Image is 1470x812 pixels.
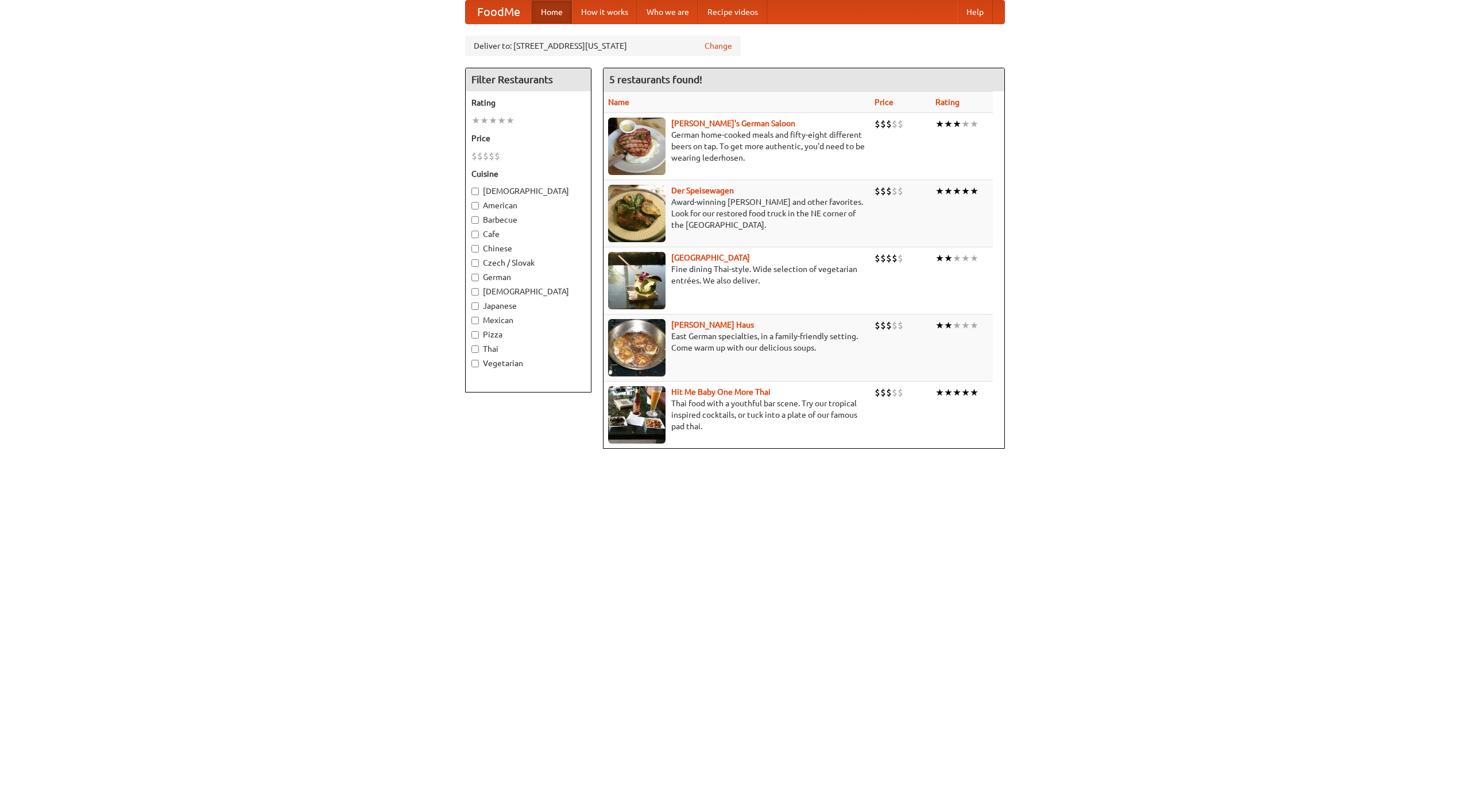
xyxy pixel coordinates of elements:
li: ★ [953,386,961,399]
li: ★ [970,252,978,265]
a: Name [608,98,629,107]
li: $ [471,150,477,162]
h5: Price [471,133,585,144]
li: $ [886,185,892,197]
a: Price [875,98,893,107]
li: ★ [935,185,944,197]
label: Chinese [471,243,585,254]
a: Who we are [637,1,698,24]
input: Chinese [471,245,479,252]
li: ★ [961,252,970,265]
input: [DEMOGRAPHIC_DATA] [471,288,479,296]
li: ★ [935,252,944,265]
li: $ [886,386,892,399]
a: FoodMe [466,1,532,24]
img: kohlhaus.jpg [608,319,666,376]
p: Fine dining Thai-style. Wide selection of vegetarian entrées. We also deliver. [608,263,865,286]
p: Thai food with a youthful bar scene. Try our tropical inspired cocktails, or tuck into a plate of... [608,398,865,432]
a: Home [532,1,572,24]
label: Vegetarian [471,358,585,369]
li: ★ [480,114,489,127]
label: [DEMOGRAPHIC_DATA] [471,185,585,197]
a: Rating [935,98,960,107]
h5: Rating [471,97,585,108]
li: ★ [935,118,944,130]
img: babythai.jpg [608,386,666,444]
li: $ [892,118,898,130]
a: [PERSON_NAME] Haus [671,320,754,329]
a: Der Speisewagen [671,186,734,195]
li: $ [477,150,483,162]
li: $ [886,319,892,332]
li: ★ [935,386,944,399]
input: German [471,274,479,281]
li: ★ [953,118,961,130]
li: ★ [953,185,961,197]
li: $ [898,118,903,130]
li: $ [898,252,903,265]
ng-pluralize: 5 restaurants found! [609,74,702,85]
a: [PERSON_NAME]'s German Saloon [671,119,795,128]
li: $ [880,319,886,332]
li: $ [892,185,898,197]
li: ★ [953,319,961,332]
label: Japanese [471,300,585,312]
li: $ [880,118,886,130]
li: ★ [970,185,978,197]
li: $ [875,185,880,197]
li: $ [880,252,886,265]
img: speisewagen.jpg [608,185,666,242]
label: Thai [471,343,585,355]
label: Barbecue [471,214,585,226]
input: Cafe [471,231,479,238]
li: ★ [961,185,970,197]
li: $ [880,185,886,197]
li: ★ [944,118,953,130]
a: Hit Me Baby One More Thai [671,387,771,397]
li: ★ [944,386,953,399]
label: [DEMOGRAPHIC_DATA] [471,286,585,297]
li: $ [898,386,903,399]
label: Pizza [471,329,585,340]
input: Thai [471,345,479,353]
li: $ [898,185,903,197]
li: $ [494,150,500,162]
input: Mexican [471,317,479,324]
h5: Cuisine [471,168,585,180]
li: ★ [944,185,953,197]
li: ★ [506,114,514,127]
input: Japanese [471,302,479,310]
label: German [471,271,585,283]
li: $ [875,386,880,399]
p: Award-winning [PERSON_NAME] and other favorites. Look for our restored food truck in the NE corne... [608,196,865,231]
a: [GEOGRAPHIC_DATA] [671,253,750,262]
li: ★ [961,118,970,130]
li: ★ [970,118,978,130]
img: esthers.jpg [608,118,666,175]
li: $ [898,319,903,332]
li: $ [489,150,494,162]
li: ★ [489,114,497,127]
li: ★ [935,319,944,332]
a: Change [705,40,732,52]
li: ★ [953,252,961,265]
li: $ [892,386,898,399]
input: Vegetarian [471,360,479,367]
li: $ [886,118,892,130]
input: Czech / Slovak [471,259,479,267]
li: $ [892,252,898,265]
input: Pizza [471,331,479,339]
li: ★ [961,319,970,332]
img: satay.jpg [608,252,666,309]
li: ★ [970,319,978,332]
p: East German specialties, in a family-friendly setting. Come warm up with our delicious soups. [608,331,865,353]
label: Czech / Slovak [471,257,585,269]
label: American [471,200,585,211]
a: Help [957,1,993,24]
li: ★ [944,252,953,265]
li: ★ [970,386,978,399]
